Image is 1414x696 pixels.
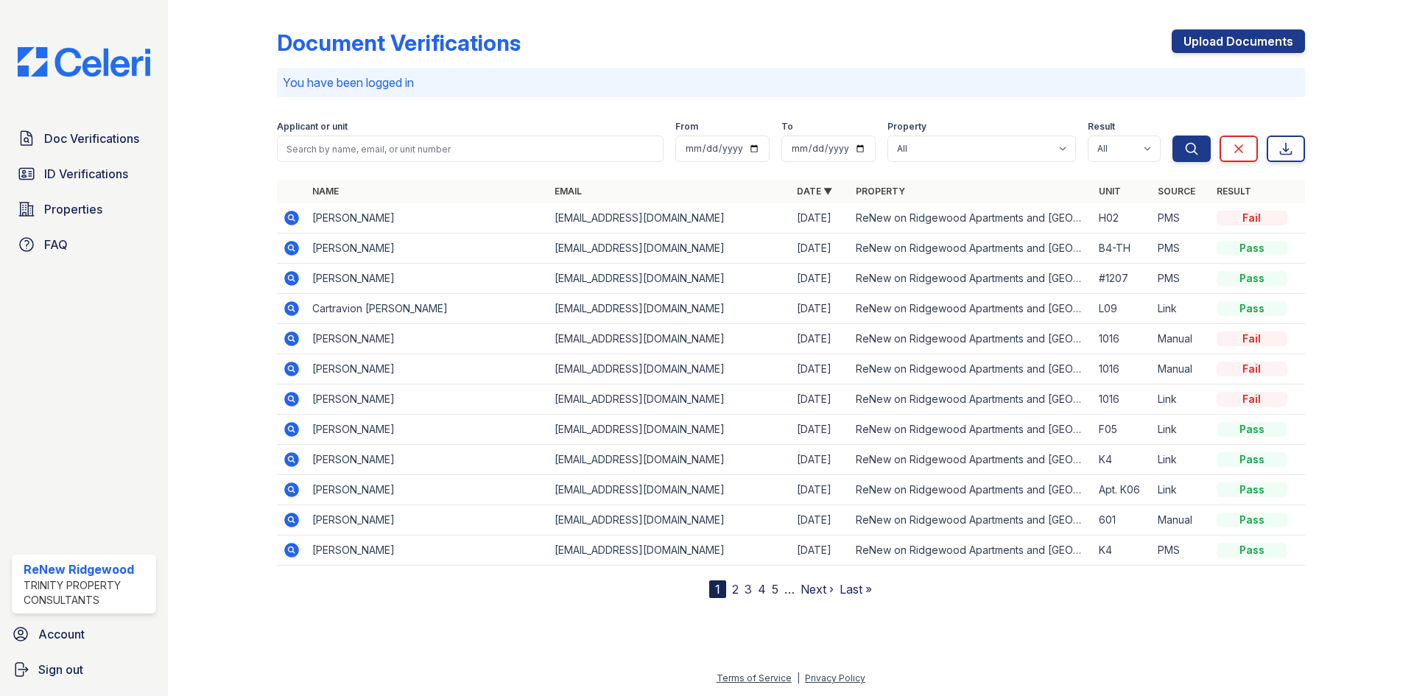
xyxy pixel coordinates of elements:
[549,324,791,354] td: [EMAIL_ADDRESS][DOMAIN_NAME]
[306,445,549,475] td: [PERSON_NAME]
[1217,331,1287,346] div: Fail
[12,194,156,224] a: Properties
[306,233,549,264] td: [PERSON_NAME]
[1152,294,1211,324] td: Link
[1217,392,1287,407] div: Fail
[1093,264,1152,294] td: #1207
[549,475,791,505] td: [EMAIL_ADDRESS][DOMAIN_NAME]
[758,582,766,597] a: 4
[1217,482,1287,497] div: Pass
[6,619,162,649] a: Account
[549,354,791,384] td: [EMAIL_ADDRESS][DOMAIN_NAME]
[549,294,791,324] td: [EMAIL_ADDRESS][DOMAIN_NAME]
[791,384,850,415] td: [DATE]
[1217,301,1287,316] div: Pass
[306,475,549,505] td: [PERSON_NAME]
[850,264,1092,294] td: ReNew on Ridgewood Apartments and [GEOGRAPHIC_DATA]
[38,625,85,643] span: Account
[801,582,834,597] a: Next ›
[44,236,68,253] span: FAQ
[1093,445,1152,475] td: K4
[1093,505,1152,535] td: 601
[1093,324,1152,354] td: 1016
[1093,203,1152,233] td: H02
[850,384,1092,415] td: ReNew on Ridgewood Apartments and [GEOGRAPHIC_DATA]
[306,294,549,324] td: Cartravion [PERSON_NAME]
[1217,271,1287,286] div: Pass
[850,294,1092,324] td: ReNew on Ridgewood Apartments and [GEOGRAPHIC_DATA]
[44,165,128,183] span: ID Verifications
[277,29,521,56] div: Document Verifications
[283,74,1299,91] p: You have been logged in
[675,121,698,133] label: From
[306,264,549,294] td: [PERSON_NAME]
[306,535,549,566] td: [PERSON_NAME]
[1217,513,1287,527] div: Pass
[1093,384,1152,415] td: 1016
[791,264,850,294] td: [DATE]
[791,354,850,384] td: [DATE]
[717,672,792,683] a: Terms of Service
[1152,445,1211,475] td: Link
[1093,415,1152,445] td: F05
[1099,186,1121,197] a: Unit
[306,505,549,535] td: [PERSON_NAME]
[850,475,1092,505] td: ReNew on Ridgewood Apartments and [GEOGRAPHIC_DATA]
[549,445,791,475] td: [EMAIL_ADDRESS][DOMAIN_NAME]
[791,324,850,354] td: [DATE]
[44,200,102,218] span: Properties
[306,384,549,415] td: [PERSON_NAME]
[840,582,872,597] a: Last »
[791,415,850,445] td: [DATE]
[1093,233,1152,264] td: B4-TH
[791,505,850,535] td: [DATE]
[850,505,1092,535] td: ReNew on Ridgewood Apartments and [GEOGRAPHIC_DATA]
[1158,186,1195,197] a: Source
[1217,362,1287,376] div: Fail
[549,264,791,294] td: [EMAIL_ADDRESS][DOMAIN_NAME]
[745,582,752,597] a: 3
[772,582,778,597] a: 5
[306,203,549,233] td: [PERSON_NAME]
[549,535,791,566] td: [EMAIL_ADDRESS][DOMAIN_NAME]
[1152,505,1211,535] td: Manual
[12,159,156,189] a: ID Verifications
[549,384,791,415] td: [EMAIL_ADDRESS][DOMAIN_NAME]
[784,580,795,598] span: …
[1093,354,1152,384] td: 1016
[797,672,800,683] div: |
[549,505,791,535] td: [EMAIL_ADDRESS][DOMAIN_NAME]
[549,415,791,445] td: [EMAIL_ADDRESS][DOMAIN_NAME]
[44,130,139,147] span: Doc Verifications
[850,415,1092,445] td: ReNew on Ridgewood Apartments and [GEOGRAPHIC_DATA]
[1152,475,1211,505] td: Link
[1152,354,1211,384] td: Manual
[1093,475,1152,505] td: Apt. K06
[1172,29,1305,53] a: Upload Documents
[850,445,1092,475] td: ReNew on Ridgewood Apartments and [GEOGRAPHIC_DATA]
[791,203,850,233] td: [DATE]
[1093,294,1152,324] td: L09
[850,535,1092,566] td: ReNew on Ridgewood Apartments and [GEOGRAPHIC_DATA]
[781,121,793,133] label: To
[805,672,865,683] a: Privacy Policy
[1093,535,1152,566] td: K4
[306,415,549,445] td: [PERSON_NAME]
[856,186,905,197] a: Property
[555,186,582,197] a: Email
[1152,264,1211,294] td: PMS
[306,324,549,354] td: [PERSON_NAME]
[6,655,162,684] a: Sign out
[277,121,348,133] label: Applicant or unit
[1217,241,1287,256] div: Pass
[850,354,1092,384] td: ReNew on Ridgewood Apartments and [GEOGRAPHIC_DATA]
[549,233,791,264] td: [EMAIL_ADDRESS][DOMAIN_NAME]
[791,535,850,566] td: [DATE]
[791,445,850,475] td: [DATE]
[850,233,1092,264] td: ReNew on Ridgewood Apartments and [GEOGRAPHIC_DATA]
[791,294,850,324] td: [DATE]
[791,233,850,264] td: [DATE]
[12,124,156,153] a: Doc Verifications
[1152,233,1211,264] td: PMS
